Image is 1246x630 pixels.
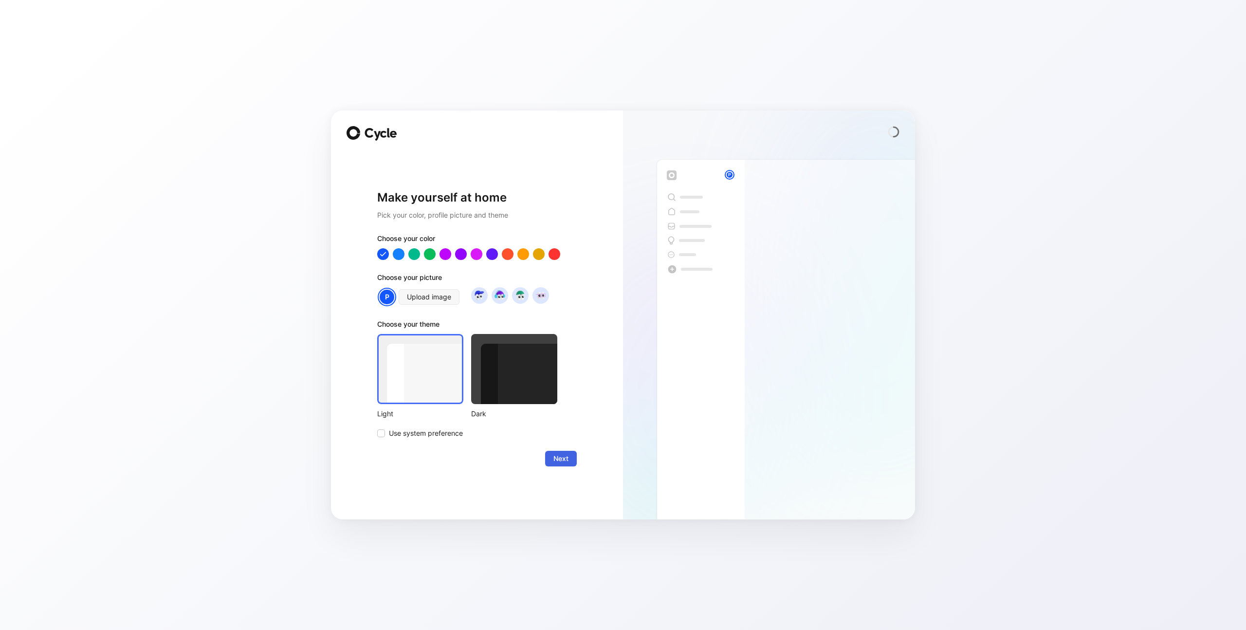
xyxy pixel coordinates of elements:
[399,289,459,305] button: Upload image
[471,408,557,420] div: Dark
[377,233,577,248] div: Choose your color
[553,453,568,464] span: Next
[513,289,527,302] img: avatar
[407,291,451,303] span: Upload image
[377,318,557,334] div: Choose your theme
[377,209,577,221] h2: Pick your color, profile picture and theme
[667,170,677,180] img: workspace-default-logo-wX5zAyuM.png
[473,289,486,302] img: avatar
[379,289,395,305] div: P
[493,289,506,302] img: avatar
[377,190,577,205] h1: Make yourself at home
[726,171,733,179] div: P
[389,427,463,439] span: Use system preference
[534,289,547,302] img: avatar
[377,408,463,420] div: Light
[377,272,577,287] div: Choose your picture
[545,451,577,466] button: Next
